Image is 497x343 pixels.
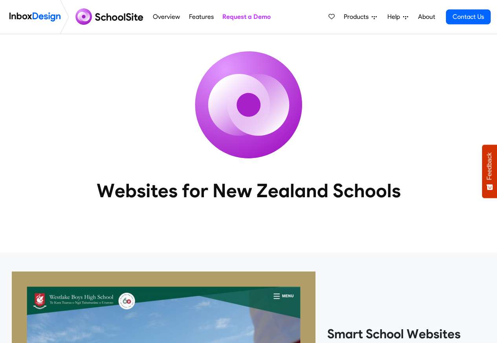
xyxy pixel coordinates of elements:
[220,9,273,25] a: Request a Demo
[72,7,149,26] img: schoolsite logo
[327,326,485,342] heading: Smart School Websites
[62,179,435,202] heading: Websites for New Zealand Schools
[344,12,372,22] span: Products
[187,9,216,25] a: Features
[341,9,380,25] a: Products
[446,9,491,24] a: Contact Us
[486,152,493,180] span: Feedback
[178,34,319,176] img: icon_schoolsite.svg
[384,9,411,25] a: Help
[387,12,403,22] span: Help
[482,145,497,198] button: Feedback - Show survey
[416,9,437,25] a: About
[151,9,182,25] a: Overview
